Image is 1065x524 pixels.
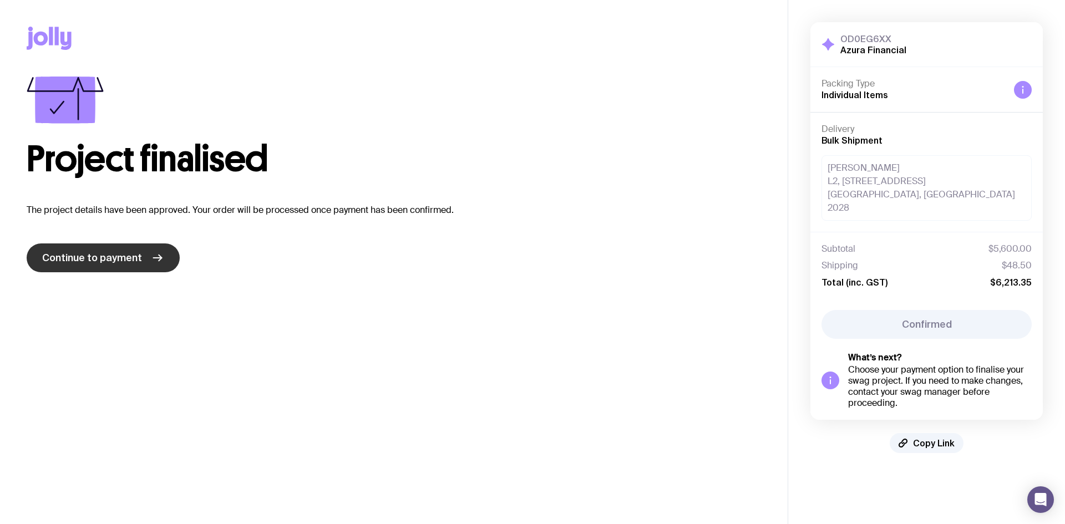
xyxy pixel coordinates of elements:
[821,155,1032,221] div: [PERSON_NAME] L2, [STREET_ADDRESS] [GEOGRAPHIC_DATA], [GEOGRAPHIC_DATA] 2028
[27,141,761,177] h1: Project finalised
[913,437,955,449] span: Copy Link
[840,44,906,55] h2: Azura Financial
[821,78,1005,89] h4: Packing Type
[988,243,1032,255] span: $5,600.00
[821,260,858,271] span: Shipping
[1027,486,1054,513] div: Open Intercom Messenger
[821,135,883,145] span: Bulk Shipment
[848,364,1032,409] div: Choose your payment option to finalise your swag project. If you need to make changes, contact yo...
[821,243,855,255] span: Subtotal
[821,124,1032,135] h4: Delivery
[848,352,1032,363] h5: What’s next?
[821,90,888,100] span: Individual Items
[990,277,1032,288] span: $6,213.35
[840,33,906,44] h3: OD0EG6XX
[27,243,180,272] a: Continue to payment
[821,277,887,288] span: Total (inc. GST)
[42,251,142,264] span: Continue to payment
[27,204,761,217] p: The project details have been approved. Your order will be processed once payment has been confir...
[821,310,1032,339] button: Confirmed
[1002,260,1032,271] span: $48.50
[890,433,963,453] button: Copy Link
